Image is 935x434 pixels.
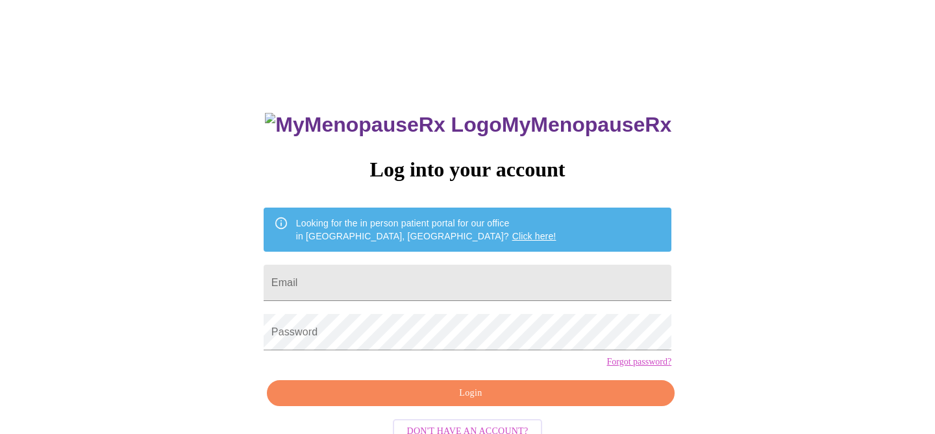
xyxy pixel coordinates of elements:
[264,158,671,182] h3: Log into your account
[606,357,671,367] a: Forgot password?
[512,231,556,241] a: Click here!
[267,380,675,407] button: Login
[282,385,660,402] span: Login
[296,211,556,248] div: Looking for the in person patient portal for our office in [GEOGRAPHIC_DATA], [GEOGRAPHIC_DATA]?
[265,113,501,137] img: MyMenopauseRx Logo
[265,113,671,137] h3: MyMenopauseRx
